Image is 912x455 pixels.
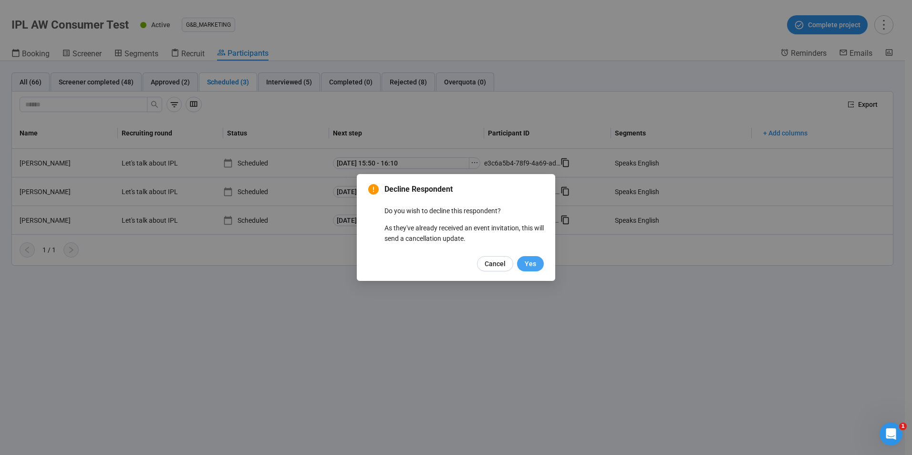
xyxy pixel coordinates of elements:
span: Decline Respondent [384,184,544,195]
p: Do you wish to decline this respondent? [384,206,544,216]
span: 1 [899,423,907,430]
iframe: Intercom live chat [880,423,902,445]
span: Yes [525,259,536,269]
span: exclamation-circle [368,184,379,195]
span: Cancel [485,259,506,269]
p: As they've already received an event invitation, this will send a cancellation update. [384,223,544,244]
button: Yes [517,256,544,271]
button: Cancel [477,256,513,271]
